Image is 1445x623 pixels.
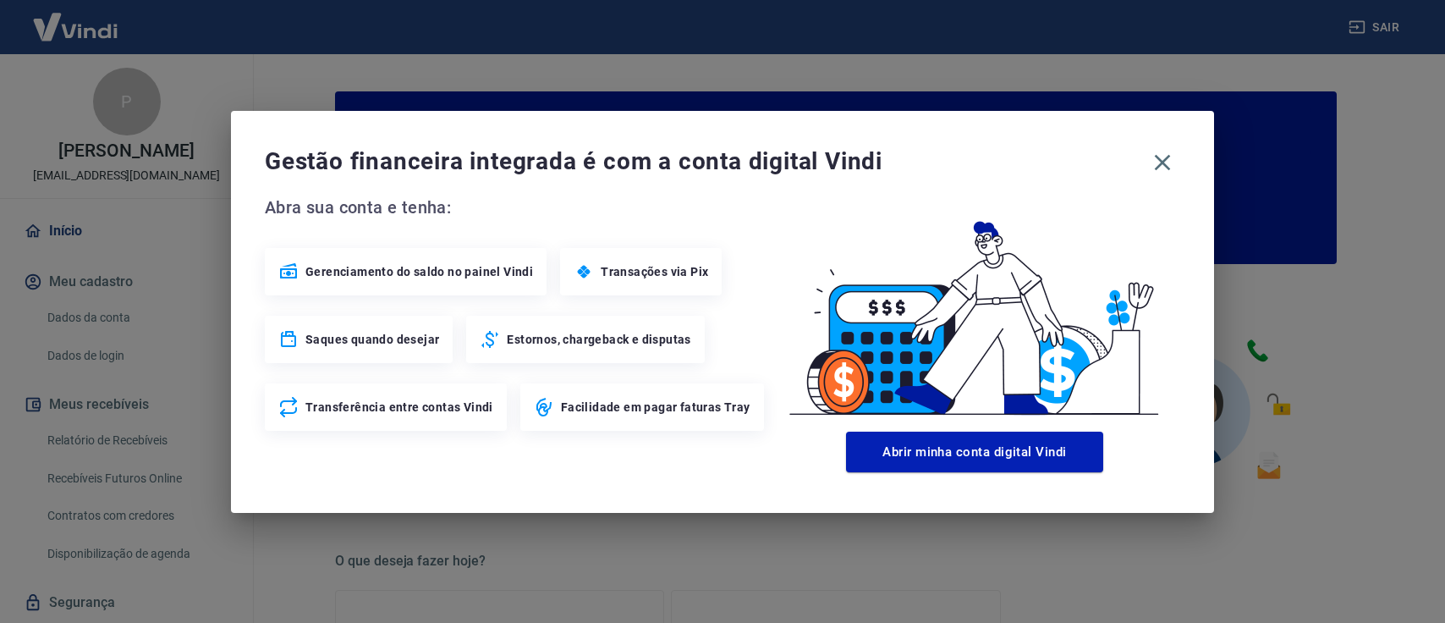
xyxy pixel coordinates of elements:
span: Abra sua conta e tenha: [265,194,769,221]
span: Gestão financeira integrada é com a conta digital Vindi [265,145,1145,179]
button: Abrir minha conta digital Vindi [846,432,1103,472]
img: Good Billing [769,194,1180,425]
span: Saques quando desejar [305,331,439,348]
span: Transferência entre contas Vindi [305,399,493,416]
span: Estornos, chargeback e disputas [507,331,690,348]
span: Transações via Pix [601,263,708,280]
span: Facilidade em pagar faturas Tray [561,399,750,416]
span: Gerenciamento do saldo no painel Vindi [305,263,533,280]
